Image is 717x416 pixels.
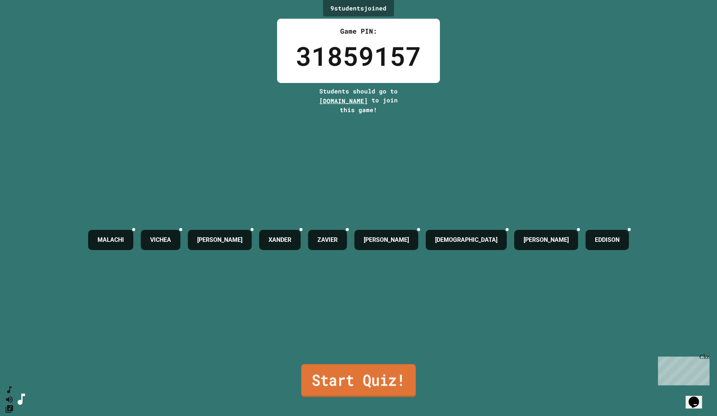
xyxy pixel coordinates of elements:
[269,235,291,244] h4: XANDER
[364,235,409,244] h4: [PERSON_NAME]
[296,36,421,76] div: 31859157
[97,235,124,244] h4: MALACHI
[296,26,421,36] div: Game PIN:
[319,97,368,105] span: [DOMAIN_NAME]
[655,354,710,385] iframe: chat widget
[435,235,497,244] h4: [DEMOGRAPHIC_DATA]
[595,235,620,244] h4: EDDISON
[317,235,338,244] h4: ZAVIER
[197,235,242,244] h4: [PERSON_NAME]
[312,87,405,114] div: Students should go to to join this game!
[686,386,710,409] iframe: chat widget
[3,3,52,47] div: Chat with us now!Close
[5,404,14,413] button: Change Music
[150,235,171,244] h4: VICHEA
[5,385,14,395] button: SpeedDial basic example
[301,364,416,397] a: Start Quiz!
[5,395,14,404] button: Mute music
[524,235,569,244] h4: [PERSON_NAME]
